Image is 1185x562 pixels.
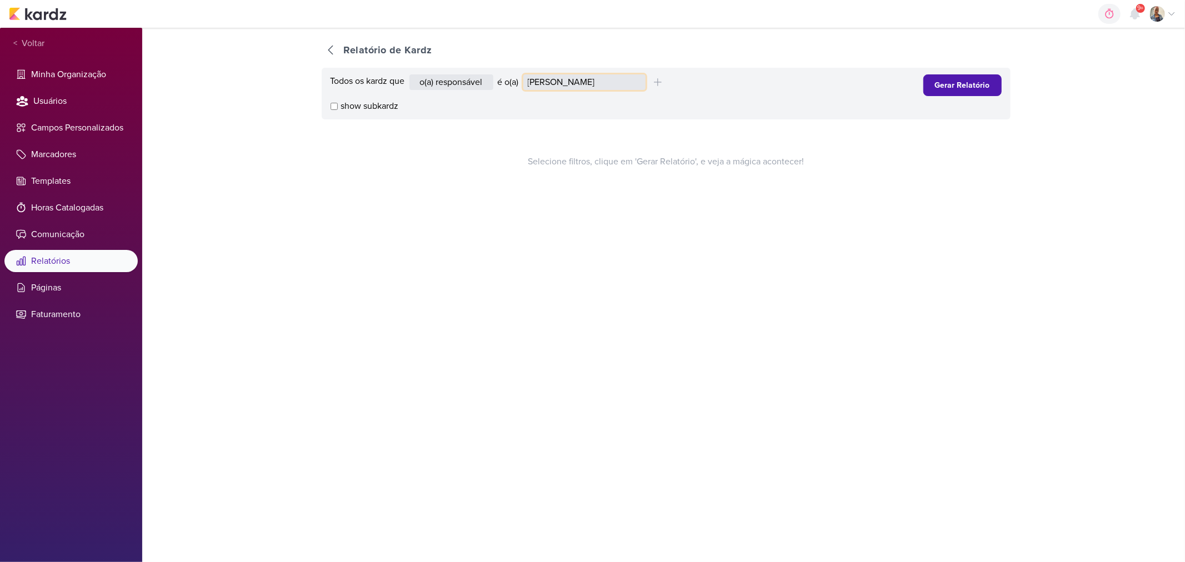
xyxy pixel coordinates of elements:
[4,303,138,325] li: Faturamento
[498,76,519,89] div: é o(a)
[9,7,67,21] img: kardz.app
[17,37,44,50] span: Voltar
[4,63,138,86] li: Minha Organização
[4,277,138,299] li: Páginas
[4,90,138,112] li: Usuários
[4,250,138,272] li: Relatórios
[331,74,405,90] div: Todos os kardz que
[344,43,432,58] div: Relatório de Kardz
[4,170,138,192] li: Templates
[4,223,138,245] li: Comunicação
[4,117,138,139] li: Campos Personalizados
[331,103,338,110] input: show subkardz
[528,155,804,168] span: Selecione filtros, clique em 'Gerar Relatório', e veja a mágica acontecer!
[923,74,1002,96] button: Gerar Relatório
[4,143,138,165] li: Marcadores
[13,37,17,50] span: <
[341,99,399,113] span: show subkardz
[1138,4,1144,13] span: 9+
[1149,6,1165,22] img: Iara Santos
[4,197,138,219] li: Horas Catalogadas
